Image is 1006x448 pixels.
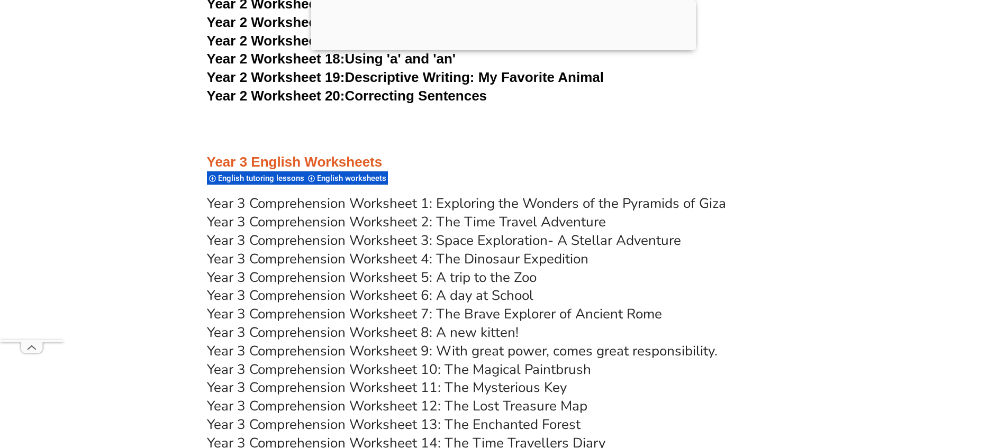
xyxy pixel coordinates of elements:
div: English tutoring lessons [207,171,306,185]
a: Year 2 Worksheet 16:Capital Letters [207,14,440,30]
a: Year 3 Comprehension Worksheet 8: A new kitten! [207,323,519,342]
a: Year 3 Comprehension Worksheet 3: Space Exploration- A Stellar Adventure [207,231,681,250]
a: Year 3 Comprehension Worksheet 10: The Magical Paintbrush [207,360,591,379]
h3: Year 3 English Worksheets [207,153,800,171]
span: Year 2 Worksheet 16: [207,14,345,30]
a: Year 2 Worksheet 17:Alphabetical Order [207,33,468,49]
a: Year 3 Comprehension Worksheet 7: The Brave Explorer of Ancient Rome [207,305,662,323]
a: Year 3 Comprehension Worksheet 1: Exploring the Wonders of the Pyramids of Giza [207,194,726,213]
span: Year 2 Worksheet 18: [207,51,345,67]
a: Year 3 Comprehension Worksheet 11: The Mysterious Key [207,378,567,397]
a: Year 3 Comprehension Worksheet 2: The Time Travel Adventure [207,213,606,231]
a: Year 3 Comprehension Worksheet 4: The Dinosaur Expedition [207,250,588,268]
a: Year 2 Worksheet 18:Using 'a' and 'an' [207,51,456,67]
a: Year 2 Worksheet 19:Descriptive Writing: My Favorite Animal [207,69,604,85]
a: Year 3 Comprehension Worksheet 9: With great power, comes great responsibility. [207,342,718,360]
span: Year 2 Worksheet 19: [207,69,345,85]
a: Year 3 Comprehension Worksheet 12: The Lost Treasure Map [207,397,587,415]
div: English worksheets [306,171,388,185]
span: English tutoring lessons [218,173,307,183]
span: English worksheets [317,173,389,183]
a: Year 3 Comprehension Worksheet 13: The Enchanted Forest [207,415,581,434]
span: Year 2 Worksheet 17: [207,33,345,49]
a: Year 3 Comprehension Worksheet 6: A day at School [207,286,533,305]
a: Year 3 Comprehension Worksheet 5: A trip to the Zoo [207,268,537,287]
a: Year 2 Worksheet 20:Correcting Sentences [207,88,487,104]
span: Year 2 Worksheet 20: [207,88,345,104]
iframe: Chat Widget [830,328,1006,448]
